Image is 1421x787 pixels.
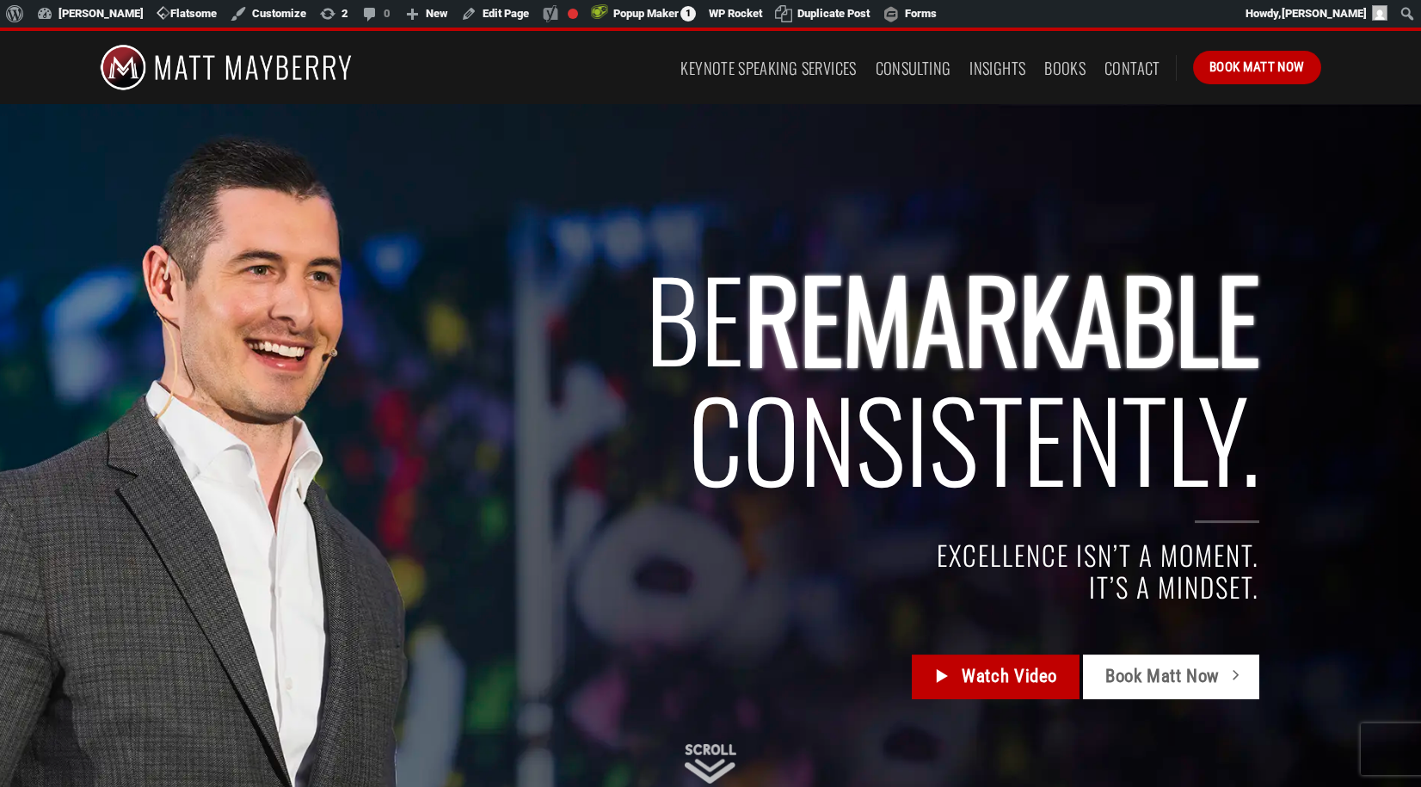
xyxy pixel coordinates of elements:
[680,52,856,83] a: Keynote Speaking Services
[237,571,1259,603] h4: IT’S A MINDSET.
[688,356,1259,519] span: Consistently.
[1044,52,1086,83] a: Books
[1193,51,1321,83] a: Book Matt Now
[100,31,352,104] img: Matt Mayberry
[1105,662,1220,691] span: Book Matt Now
[680,6,696,22] span: 1
[962,662,1057,691] span: Watch Video
[237,257,1259,499] h2: BE
[1083,655,1258,699] a: Book Matt Now
[685,744,736,784] img: Scroll Down
[568,9,578,19] div: Focus keyphrase not set
[969,52,1025,83] a: Insights
[912,655,1080,699] a: Watch Video
[237,539,1259,571] h4: EXCELLENCE ISN’T A MOMENT.
[1282,7,1367,20] span: [PERSON_NAME]
[1104,52,1160,83] a: Contact
[1209,57,1305,77] span: Book Matt Now
[744,236,1259,398] span: REMARKABLE
[876,52,951,83] a: Consulting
